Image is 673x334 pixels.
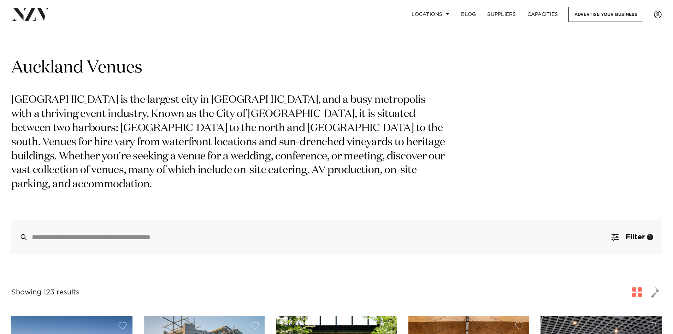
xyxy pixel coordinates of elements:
a: BLOG [455,7,482,22]
p: [GEOGRAPHIC_DATA] is the largest city in [GEOGRAPHIC_DATA], and a busy metropolis with a thriving... [11,93,448,192]
h1: Auckland Venues [11,57,662,79]
div: 1 [647,234,653,240]
span: Filter [626,234,645,241]
a: SUPPLIERS [482,7,521,22]
a: Capacities [522,7,564,22]
button: Filter1 [603,220,662,254]
img: nzv-logo.png [11,8,50,20]
a: Locations [406,7,455,22]
a: Advertise your business [568,7,643,22]
div: Showing 123 results [11,287,79,298]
